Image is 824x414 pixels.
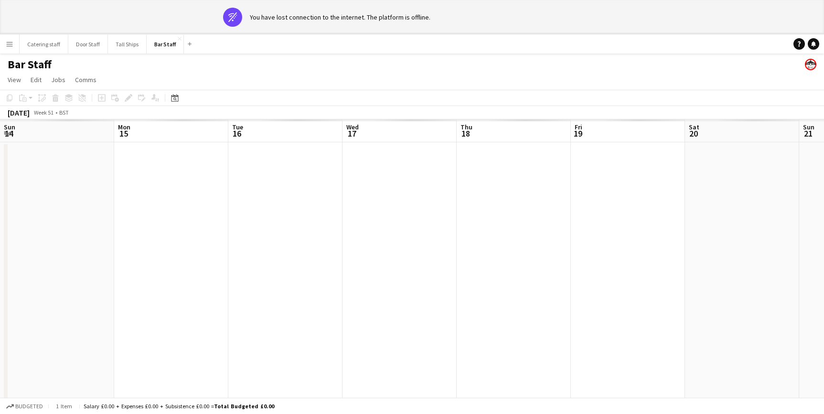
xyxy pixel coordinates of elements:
[8,108,30,117] div: [DATE]
[459,128,472,139] span: 18
[31,75,42,84] span: Edit
[68,35,108,53] button: Door Staff
[4,74,25,86] a: View
[32,109,55,116] span: Week 51
[59,109,69,116] div: BST
[8,75,21,84] span: View
[345,128,359,139] span: 17
[231,128,243,139] span: 16
[689,123,699,131] span: Sat
[47,74,69,86] a: Jobs
[147,35,184,53] button: Bar Staff
[108,35,147,53] button: Tall Ships
[573,128,582,139] span: 19
[20,35,68,53] button: Catering staff
[803,123,814,131] span: Sun
[346,123,359,131] span: Wed
[5,401,44,412] button: Budgeted
[8,57,52,72] h1: Bar Staff
[2,128,15,139] span: 14
[4,123,15,131] span: Sun
[51,75,65,84] span: Jobs
[117,128,130,139] span: 15
[53,403,75,410] span: 1 item
[232,123,243,131] span: Tue
[460,123,472,131] span: Thu
[805,59,816,70] app-user-avatar: Beach Ballroom
[575,123,582,131] span: Fri
[250,13,430,21] div: You have lost connection to the internet. The platform is offline.
[75,75,96,84] span: Comms
[214,403,274,410] span: Total Budgeted £0.00
[84,403,274,410] div: Salary £0.00 + Expenses £0.00 + Subsistence £0.00 =
[802,128,814,139] span: 21
[15,403,43,410] span: Budgeted
[687,128,699,139] span: 20
[71,74,100,86] a: Comms
[27,74,45,86] a: Edit
[118,123,130,131] span: Mon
